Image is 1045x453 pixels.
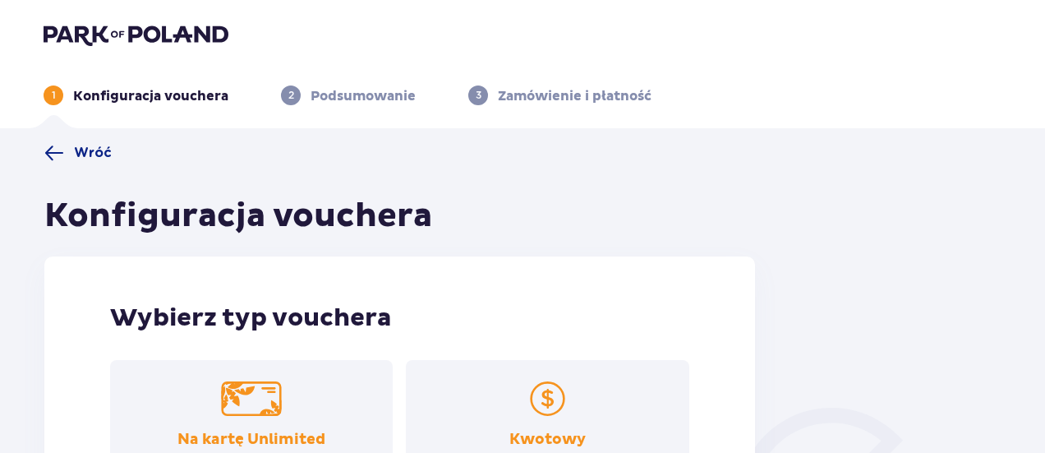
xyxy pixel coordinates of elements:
[110,303,689,334] p: Wybierz typ vouchera
[498,87,651,105] p: Zamówienie i płatność
[44,23,228,46] img: Park of Poland logo
[177,430,325,450] p: Na kartę Unlimited
[74,144,112,162] span: Wróć
[288,88,294,103] p: 2
[476,88,481,103] p: 3
[52,88,56,103] p: 1
[311,87,416,105] p: Podsumowanie
[509,430,586,450] p: Kwotowy
[44,196,432,237] h1: Konfiguracja vouchera
[44,143,112,163] a: Wróć
[73,87,228,105] p: Konfiguracja vouchera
